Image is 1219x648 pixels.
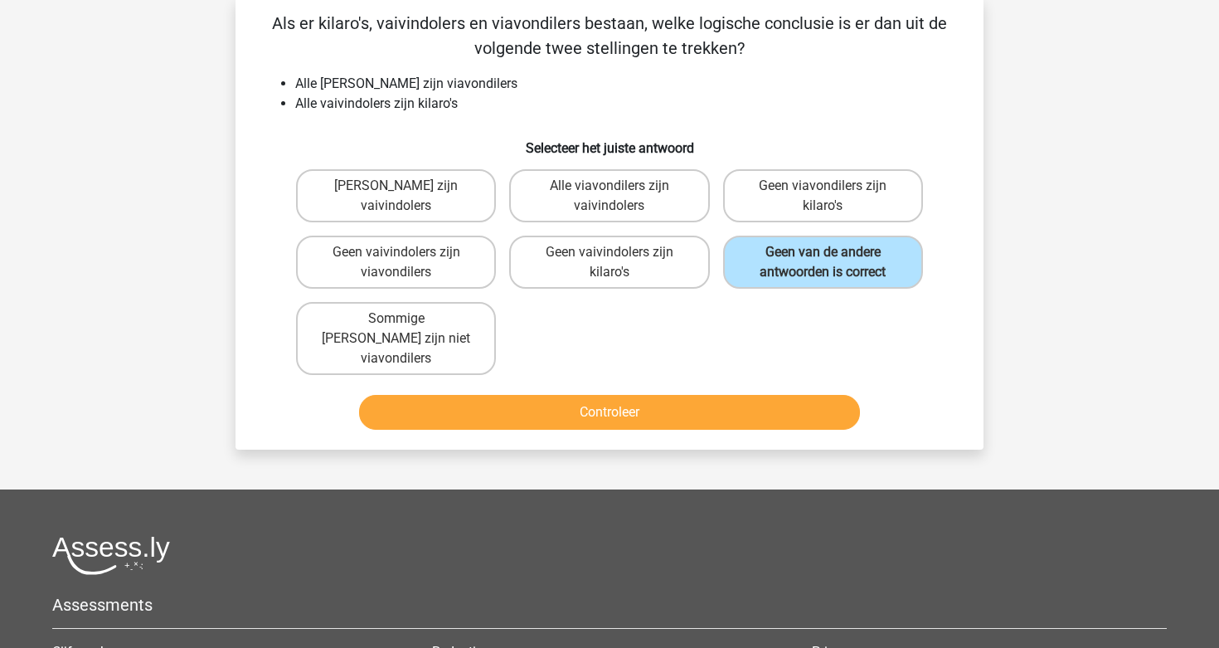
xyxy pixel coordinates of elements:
[296,169,496,222] label: [PERSON_NAME] zijn vaivindolers
[295,94,957,114] li: Alle vaivindolers zijn kilaro's
[723,169,923,222] label: Geen viavondilers zijn kilaro's
[262,127,957,156] h6: Selecteer het juiste antwoord
[262,11,957,61] p: Als er kilaro's, vaivindolers en viavondilers bestaan, welke logische conclusie is er dan uit de ...
[359,395,861,430] button: Controleer
[52,595,1167,615] h5: Assessments
[296,236,496,289] label: Geen vaivindolers zijn viavondilers
[509,236,709,289] label: Geen vaivindolers zijn kilaro's
[509,169,709,222] label: Alle viavondilers zijn vaivindolers
[295,74,957,94] li: Alle [PERSON_NAME] zijn viavondilers
[723,236,923,289] label: Geen van de andere antwoorden is correct
[52,536,170,575] img: Assessly logo
[296,302,496,375] label: Sommige [PERSON_NAME] zijn niet viavondilers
